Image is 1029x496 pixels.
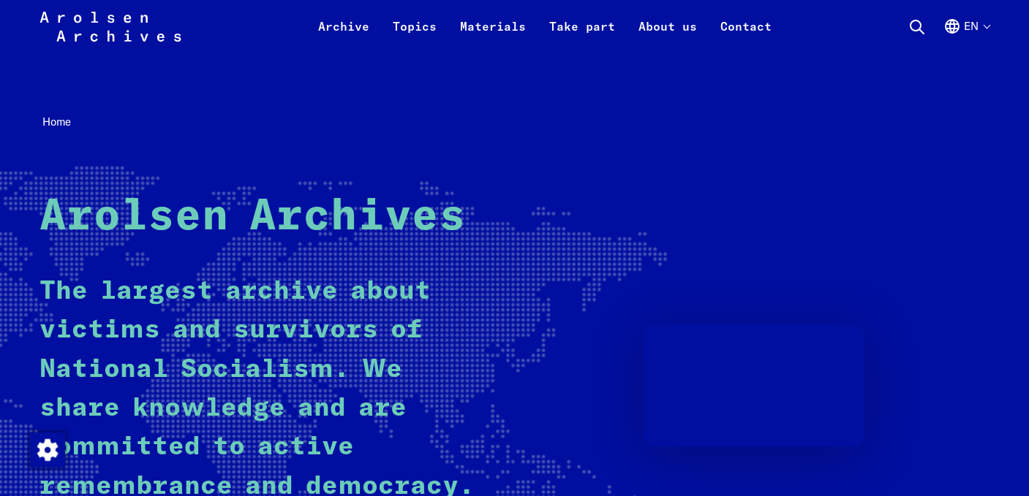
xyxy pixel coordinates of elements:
[964,20,979,32] font: En
[39,196,466,239] strong: Arolsen Archives
[381,18,448,53] a: Topics
[42,115,71,129] span: Home
[627,18,709,53] a: About us
[448,18,538,53] a: Materials
[306,18,381,53] a: Archive
[306,9,783,44] nav: Primary
[39,111,990,133] nav: Breadcrumb
[943,18,990,53] button: German, Language selection
[538,18,627,53] a: Take part
[709,18,783,53] a: Contact
[30,432,65,468] img: Change consent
